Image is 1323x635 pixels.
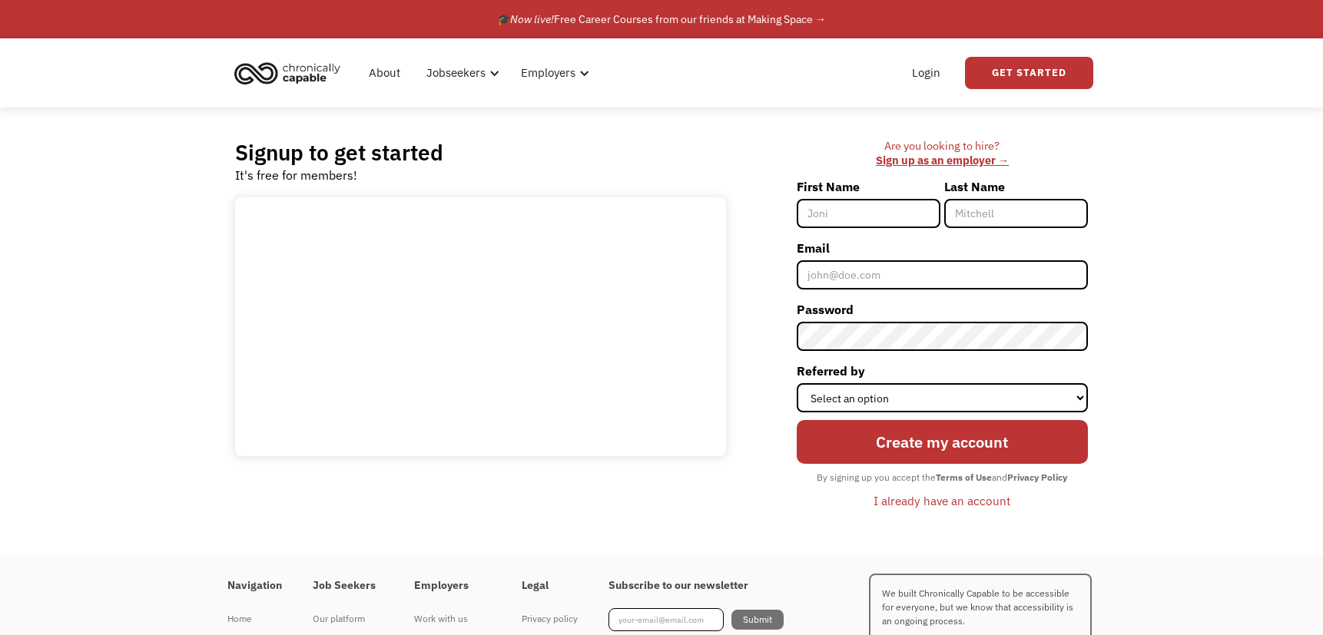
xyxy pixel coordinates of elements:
[608,579,784,593] h4: Subscribe to our newsletter
[522,608,578,630] a: Privacy policy
[510,12,554,26] em: Now live!
[731,610,784,630] input: Submit
[235,139,443,166] h2: Signup to get started
[230,56,345,90] img: Chronically Capable logo
[522,610,578,628] div: Privacy policy
[313,610,383,628] div: Our platform
[965,57,1093,89] a: Get Started
[944,174,1088,199] label: Last Name
[414,579,491,593] h4: Employers
[797,260,1088,289] input: john@doe.com
[797,174,940,199] label: First Name
[227,579,282,593] h4: Navigation
[862,488,1022,514] a: I already have an account
[876,153,1009,167] a: Sign up as an employer →
[426,64,486,82] div: Jobseekers
[797,199,940,228] input: Joni
[235,166,357,184] div: It's free for members!
[497,10,826,28] div: 🎓 Free Career Courses from our friends at Making Space →
[797,236,1088,260] label: Email
[313,608,383,630] a: Our platform
[874,491,1010,510] div: I already have an account
[797,420,1088,464] input: Create my account
[797,297,1088,322] label: Password
[809,468,1075,488] div: By signing up you accept the and
[797,139,1088,167] div: Are you looking to hire? ‍
[903,48,950,98] a: Login
[360,48,409,98] a: About
[936,471,992,483] strong: Terms of Use
[1007,471,1067,483] strong: Privacy Policy
[414,610,491,628] div: Work with us
[944,199,1088,228] input: Mitchell
[522,579,578,593] h4: Legal
[608,608,724,631] input: your-email@email.com
[797,359,1088,383] label: Referred by
[227,608,282,630] a: Home
[521,64,575,82] div: Employers
[313,579,383,593] h4: Job Seekers
[227,610,282,628] div: Home
[414,608,491,630] a: Work with us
